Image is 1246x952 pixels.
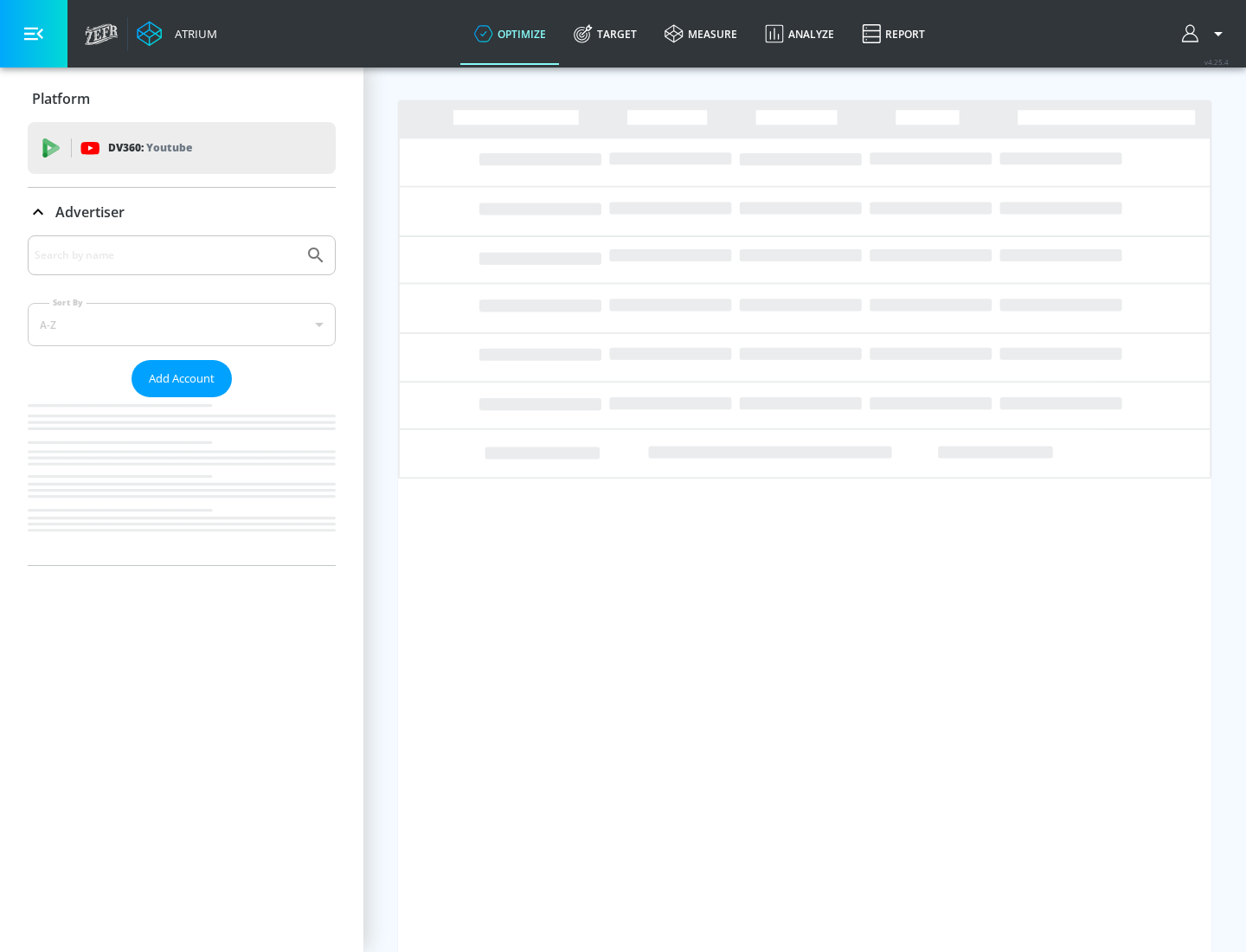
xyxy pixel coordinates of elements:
p: DV360: [108,138,192,158]
a: Analyze [751,3,848,65]
div: Platform [28,74,336,123]
a: Atrium [137,21,217,47]
button: Add Account [132,360,232,397]
p: Platform [32,89,90,108]
a: Report [848,3,939,65]
p: Youtube [146,138,192,157]
label: Sort By [49,297,87,308]
div: A-Z [28,303,336,346]
input: Search by name [35,244,297,267]
p: Advertiser [55,203,125,222]
div: Advertiser [28,188,336,236]
a: measure [651,3,751,65]
div: Advertiser [28,235,336,565]
span: v 4.25.4 [1204,57,1229,67]
span: Add Account [149,369,215,389]
div: DV360: Youtube [28,122,336,174]
div: Atrium [168,26,217,42]
a: Target [560,3,651,65]
nav: list of Advertiser [28,397,336,565]
a: optimize [460,3,560,65]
